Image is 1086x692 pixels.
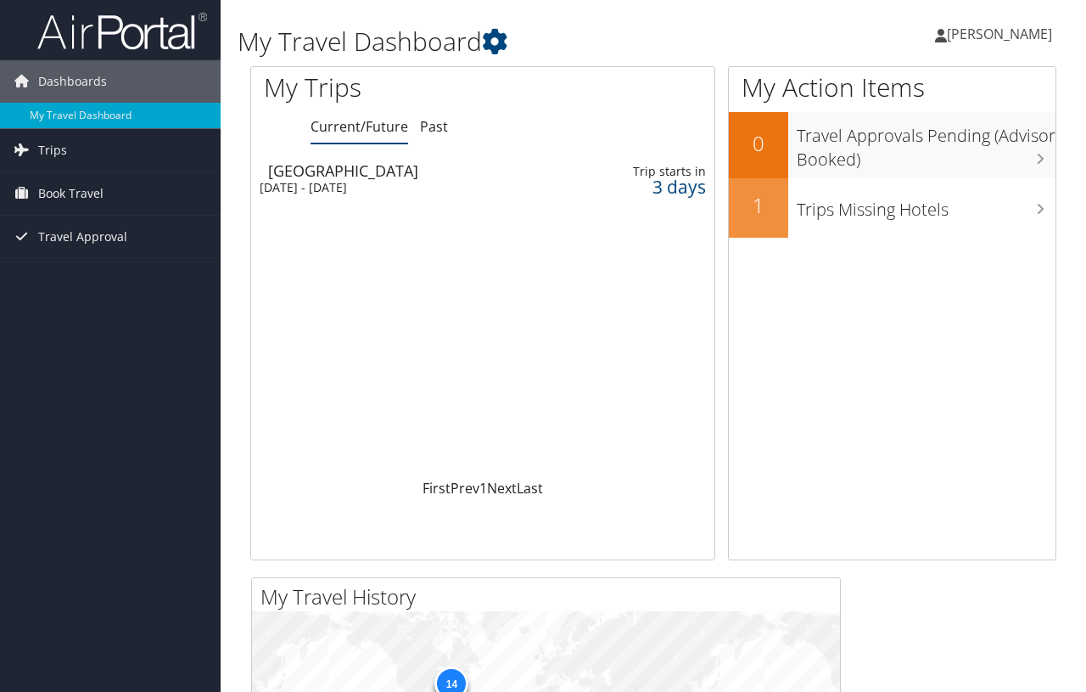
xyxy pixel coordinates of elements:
[420,117,448,136] a: Past
[311,117,408,136] a: Current/Future
[797,115,1055,172] h3: Travel Approvals Pending (Advisor Booked)
[729,129,788,158] h2: 0
[37,11,207,51] img: airportal-logo.png
[260,582,840,611] h2: My Travel History
[38,129,67,172] span: Trips
[38,216,127,258] span: Travel Approval
[797,189,1055,222] h3: Trips Missing Hotels
[38,60,107,103] span: Dashboards
[479,479,487,498] a: 1
[38,172,104,215] span: Book Travel
[607,179,706,194] div: 3 days
[935,8,1069,59] a: [PERSON_NAME]
[729,178,1055,238] a: 1Trips Missing Hotels
[268,163,548,178] div: [GEOGRAPHIC_DATA]
[947,25,1052,43] span: [PERSON_NAME]
[729,112,1055,177] a: 0Travel Approvals Pending (Advisor Booked)
[729,70,1055,105] h1: My Action Items
[607,164,706,179] div: Trip starts in
[729,191,788,220] h2: 1
[264,70,508,105] h1: My Trips
[260,180,540,195] div: [DATE] - [DATE]
[423,479,451,498] a: First
[487,479,517,498] a: Next
[238,24,792,59] h1: My Travel Dashboard
[517,479,543,498] a: Last
[451,479,479,498] a: Prev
